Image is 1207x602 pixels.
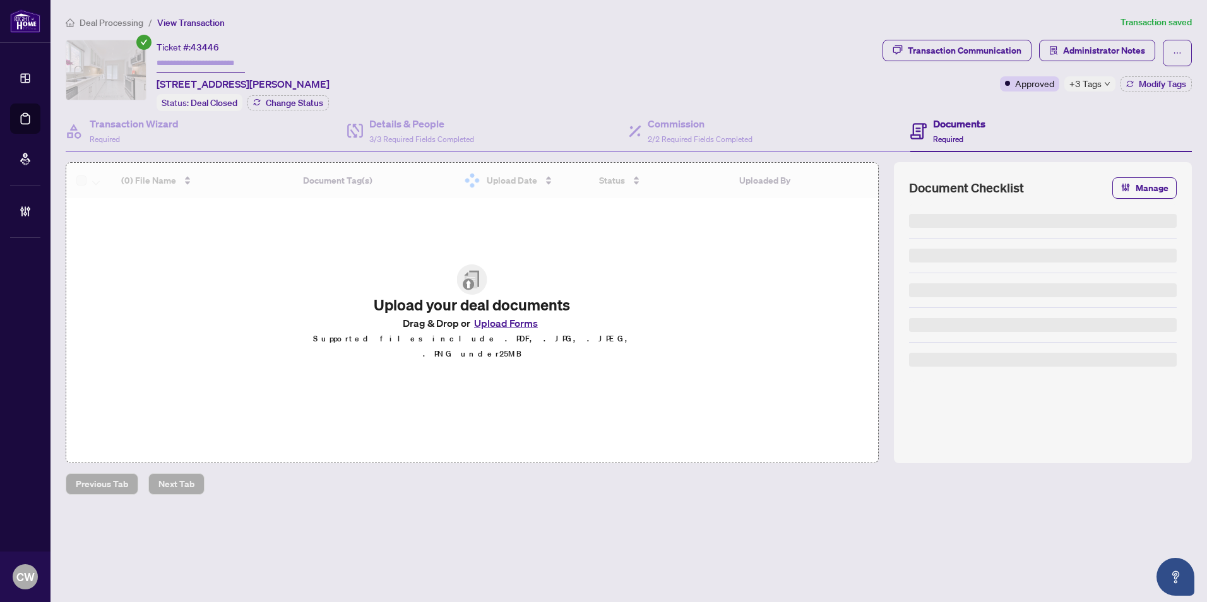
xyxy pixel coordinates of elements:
button: Previous Tab [66,473,138,495]
span: +3 Tags [1069,76,1102,91]
span: Deal Closed [191,97,237,109]
div: Status: [157,94,242,111]
img: logo [10,9,40,33]
span: 3/3 Required Fields Completed [369,134,474,144]
h4: Documents [933,116,985,131]
button: Transaction Communication [883,40,1032,61]
span: Document Checklist [909,179,1024,197]
span: 43446 [191,42,219,53]
button: Administrator Notes [1039,40,1155,61]
span: CW [16,568,35,586]
span: Modify Tags [1139,80,1186,88]
p: Supported files include .PDF, .JPG, .JPEG, .PNG under 25 MB [294,331,650,362]
span: [STREET_ADDRESS][PERSON_NAME] [157,76,330,91]
h4: Commission [648,116,752,131]
span: down [1104,81,1110,87]
button: Next Tab [148,473,205,495]
img: IMG-N11999628_1.jpg [66,40,146,100]
span: Change Status [266,98,323,107]
span: home [66,18,74,27]
img: File Upload [457,264,487,295]
span: Drag & Drop or [403,315,542,331]
button: Modify Tags [1121,76,1192,91]
button: Change Status [247,95,329,110]
span: Manage [1136,178,1168,198]
button: Manage [1112,177,1177,199]
li: / [148,15,152,30]
span: File UploadUpload your deal documentsDrag & Drop orUpload FormsSupported files include .PDF, .JPG... [284,254,660,372]
span: View Transaction [157,17,225,28]
span: ellipsis [1173,49,1182,57]
h4: Details & People [369,116,474,131]
h2: Upload your deal documents [294,295,650,315]
span: Approved [1015,76,1054,90]
div: Ticket #: [157,40,219,54]
span: Administrator Notes [1063,40,1145,61]
button: Open asap [1156,558,1194,596]
span: check-circle [136,35,152,50]
span: solution [1049,46,1058,55]
span: Required [933,134,963,144]
div: Transaction Communication [908,40,1021,61]
h4: Transaction Wizard [90,116,179,131]
span: Deal Processing [80,17,143,28]
button: Upload Forms [470,315,542,331]
span: 2/2 Required Fields Completed [648,134,752,144]
article: Transaction saved [1121,15,1192,30]
span: Required [90,134,120,144]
